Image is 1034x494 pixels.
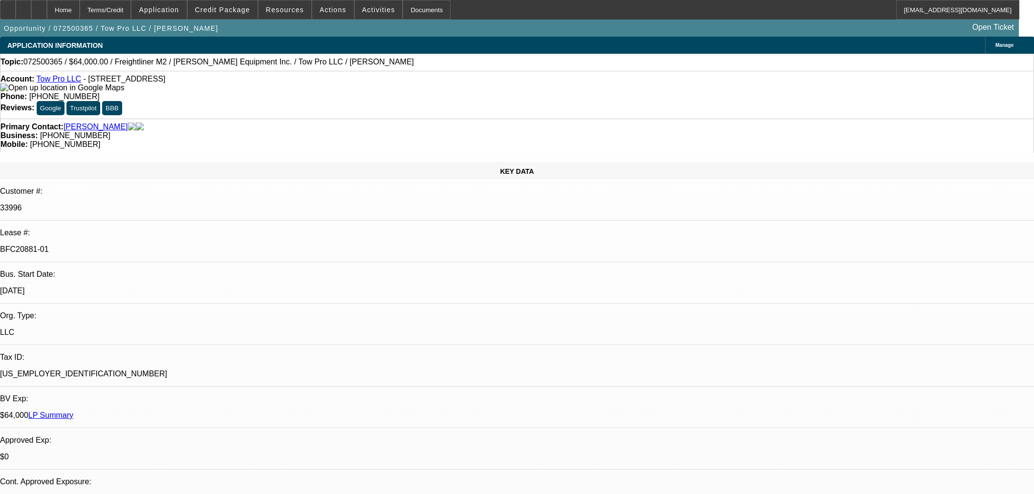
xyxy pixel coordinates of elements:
span: Resources [266,6,304,14]
strong: Topic: [0,58,23,66]
span: - [STREET_ADDRESS] [84,75,166,83]
a: Tow Pro LLC [36,75,81,83]
a: [PERSON_NAME] [64,123,128,131]
img: linkedin-icon.png [136,123,144,131]
strong: Account: [0,75,34,83]
button: Trustpilot [66,101,100,115]
img: facebook-icon.png [128,123,136,131]
strong: Primary Contact: [0,123,64,131]
button: BBB [102,101,122,115]
a: LP Summary [28,411,73,419]
strong: Mobile: [0,140,28,148]
span: APPLICATION INFORMATION [7,41,103,49]
span: Application [139,6,179,14]
button: Credit Package [188,0,258,19]
strong: Phone: [0,92,27,101]
button: Actions [312,0,354,19]
span: KEY DATA [500,167,534,175]
span: Manage [995,42,1013,48]
span: Credit Package [195,6,250,14]
span: [PHONE_NUMBER] [29,92,100,101]
button: Resources [258,0,311,19]
span: [PHONE_NUMBER] [40,131,110,140]
span: [PHONE_NUMBER] [30,140,100,148]
button: Application [131,0,186,19]
strong: Reviews: [0,103,34,112]
button: Activities [355,0,403,19]
span: Activities [362,6,395,14]
span: Actions [320,6,346,14]
strong: Business: [0,131,38,140]
span: Opportunity / 072500365 / Tow Pro LLC / [PERSON_NAME] [4,24,218,32]
a: Open Ticket [969,19,1018,36]
span: 072500365 / $64,000.00 / Freightliner M2 / [PERSON_NAME] Equipment Inc. / Tow Pro LLC / [PERSON_N... [23,58,414,66]
img: Open up location in Google Maps [0,83,124,92]
button: Google [37,101,65,115]
a: View Google Maps [0,83,124,92]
